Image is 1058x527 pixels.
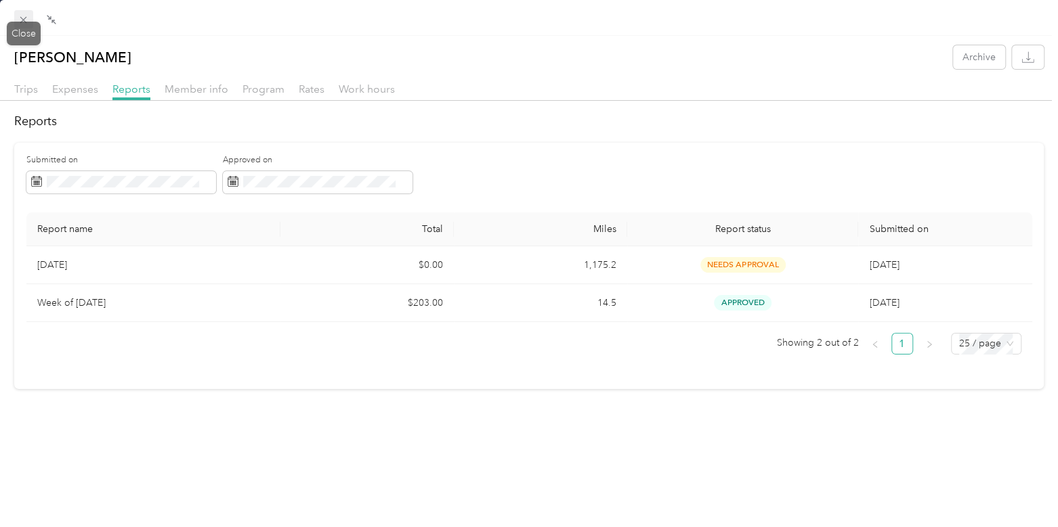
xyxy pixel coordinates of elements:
[14,45,131,69] p: [PERSON_NAME]
[26,154,216,166] label: Submitted on
[858,212,1032,246] th: Submitted on
[864,333,886,354] button: left
[52,83,98,95] span: Expenses
[892,334,912,354] a: 1
[953,45,1005,69] button: Archive
[714,295,771,311] span: approved
[918,333,940,354] li: Next Page
[869,297,899,308] span: [DATE]
[37,296,270,311] p: Week of [DATE]
[291,223,443,235] div: Total
[700,257,786,273] span: needs approval
[112,83,150,95] span: Reports
[918,333,940,354] button: right
[242,83,284,95] span: Program
[14,112,1044,131] h2: Reports
[454,246,627,284] td: 1,175.2
[26,212,281,246] th: Report name
[869,259,899,271] span: [DATE]
[223,154,412,166] label: Approved on
[864,333,886,354] li: Previous Page
[7,22,41,45] div: Close
[339,83,395,95] span: Work hours
[280,246,454,284] td: $0.00
[638,223,847,235] span: Report status
[299,83,324,95] span: Rates
[891,333,913,354] li: 1
[454,284,627,322] td: 14.5
[871,340,879,348] span: left
[465,223,616,235] div: Miles
[14,83,38,95] span: Trips
[951,333,1021,354] div: Page Size
[982,451,1058,527] iframe: Everlance-gr Chat Button Frame
[37,258,270,273] p: [DATE]
[959,334,1013,354] span: 25 / page
[280,284,454,322] td: $203.00
[925,340,933,348] span: right
[777,333,859,353] span: Showing 2 out of 2
[165,83,228,95] span: Member info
